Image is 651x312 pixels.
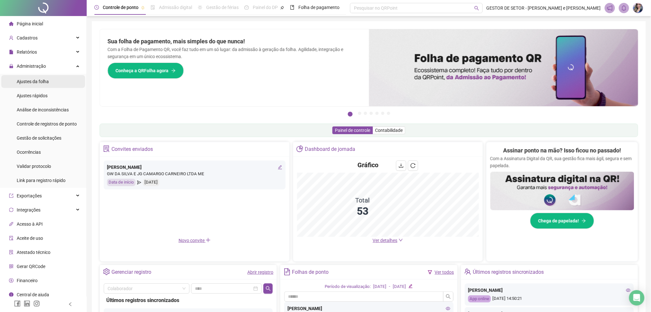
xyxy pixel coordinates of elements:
[137,179,141,186] span: send
[266,286,271,291] span: search
[17,121,77,126] span: Controle de registros de ponto
[17,292,49,297] span: Central de ajuda
[446,294,451,299] span: search
[375,112,379,115] button: 5
[629,290,645,306] div: Open Intercom Messenger
[17,64,46,69] span: Administração
[9,36,13,40] span: user-add
[17,193,42,198] span: Exportações
[253,5,278,10] span: Painel do DP
[325,283,371,290] div: Período de visualização:
[108,46,361,60] p: Com a Folha de Pagamento QR, você faz tudo em um só lugar: da admissão à geração da folha. Agilid...
[335,128,370,133] span: Painel de controle
[399,163,404,168] span: download
[530,213,594,229] button: Chega de papelada!
[373,283,386,290] div: [DATE]
[171,68,176,73] span: arrow-right
[151,5,155,10] span: file-done
[108,37,361,46] h2: Sua folha de pagamento, mais simples do que nunca!
[9,250,13,255] span: solution
[107,179,136,186] div: Data de início
[17,236,43,241] span: Aceite de uso
[305,144,355,155] div: Dashboard de jornada
[9,264,13,269] span: qrcode
[17,79,49,84] span: Ajustes da folha
[9,194,13,198] span: export
[607,5,613,11] span: notification
[280,6,284,10] span: pushpin
[287,305,450,312] div: [PERSON_NAME]
[17,49,37,55] span: Relatórios
[487,4,601,12] span: GESTOR DE SETOR - [PERSON_NAME] e [PERSON_NAME]
[107,171,282,178] div: GW DA SILVA E JG CAMARGO CARNEIRO LTDA ME
[370,112,373,115] button: 4
[68,302,73,307] span: left
[503,146,621,155] h2: Assinar ponto na mão? Isso ficou no passado!
[111,267,151,278] div: Gerenciar registro
[375,128,403,133] span: Contabilidade
[247,270,273,275] a: Abrir registro
[17,150,41,155] span: Ocorrências
[278,165,282,169] span: edit
[296,145,303,152] span: pie-chart
[410,163,416,168] span: reload
[17,107,69,112] span: Análise de inconsistências
[17,221,43,227] span: Acesso à API
[17,250,50,255] span: Atestado técnico
[9,278,13,283] span: dollar
[206,5,239,10] span: Gestão de férias
[435,270,454,275] a: Ver todos
[103,268,110,275] span: setting
[393,283,406,290] div: [DATE]
[9,292,13,297] span: info-circle
[111,144,153,155] div: Convites enviados
[409,284,413,288] span: edit
[17,35,38,40] span: Cadastros
[24,300,30,307] span: linkedin
[348,112,353,117] button: 1
[198,5,202,10] span: sun
[9,50,13,54] span: file
[107,164,282,171] div: [PERSON_NAME]
[108,63,184,79] button: Conheça a QRFolha agora
[17,135,61,141] span: Gestão de solicitações
[358,112,361,115] button: 2
[621,5,627,11] span: bell
[373,238,398,243] span: Ver detalhes
[17,264,45,269] span: Gerar QRCode
[9,208,13,212] span: sync
[357,160,378,169] h4: Gráfico
[490,155,634,169] p: Com a Assinatura Digital da QR, sua gestão fica mais ágil, segura e sem papelada.
[633,3,643,13] img: 14119
[369,29,638,106] img: banner%2F8d14a306-6205-4263-8e5b-06e9a85ad873.png
[116,67,169,74] span: Conheça a QRFolha agora
[490,172,634,210] img: banner%2F02c71560-61a6-44d4-94b9-c8ab97240462.png
[468,295,631,303] div: [DATE] 14:50:21
[9,222,13,226] span: api
[473,267,544,278] div: Últimos registros sincronizados
[284,268,290,275] span: file-text
[292,267,329,278] div: Folhas de ponto
[106,296,270,304] div: Últimos registros sincronizados
[17,164,51,169] span: Validar protocolo
[626,288,631,292] span: eye
[474,6,479,11] span: search
[17,21,43,26] span: Página inicial
[290,5,295,10] span: book
[103,5,138,10] span: Controle de ponto
[17,93,48,98] span: Ajustes rápidos
[33,300,40,307] span: instagram
[468,295,491,303] div: App online
[14,300,21,307] span: facebook
[468,287,631,294] div: [PERSON_NAME]
[446,306,450,311] span: eye
[17,178,66,183] span: Link para registro rápido
[364,112,367,115] button: 3
[17,207,40,212] span: Integrações
[582,219,586,223] span: arrow-right
[298,5,339,10] span: Folha de pagamento
[428,270,432,274] span: filter
[141,6,145,10] span: pushpin
[464,268,471,275] span: team
[143,179,159,186] div: [DATE]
